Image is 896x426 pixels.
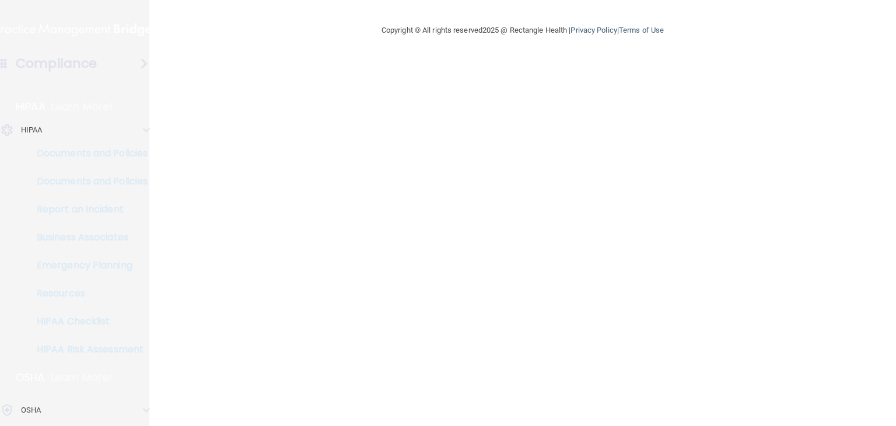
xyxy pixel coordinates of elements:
p: Business Associates [8,232,167,243]
p: HIPAA [21,123,43,137]
p: Report an Incident [8,204,167,215]
p: HIPAA Checklist [8,316,167,327]
p: Documents and Policies [8,148,167,159]
p: Documents and Policies [8,176,167,187]
a: Privacy Policy [570,26,617,34]
p: OSHA [21,403,41,417]
p: HIPAA Risk Assessment [8,344,167,355]
div: Copyright © All rights reserved 2025 @ Rectangle Health | | [310,12,736,49]
a: Terms of Use [619,26,664,34]
p: Learn More! [51,371,113,385]
p: Resources [8,288,167,299]
h4: Compliance [16,55,97,72]
p: HIPAA [16,100,45,114]
p: Emergency Planning [8,260,167,271]
p: Learn More! [51,100,113,114]
p: OSHA [16,371,45,385]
